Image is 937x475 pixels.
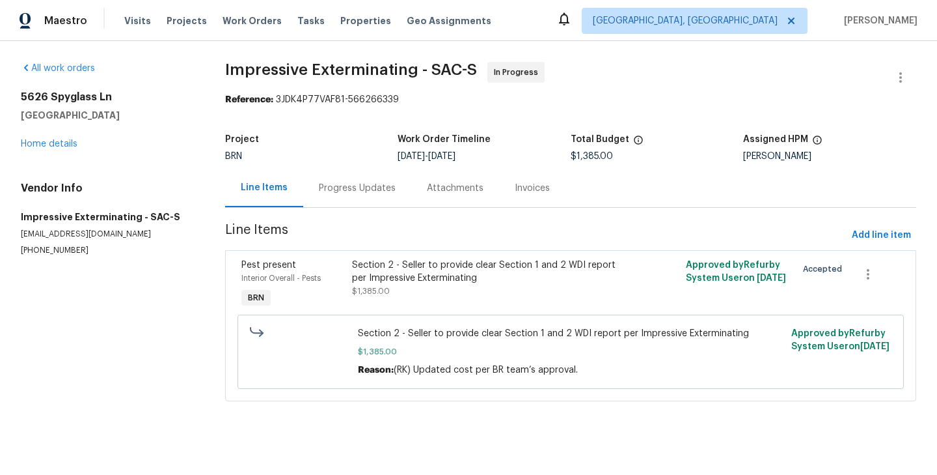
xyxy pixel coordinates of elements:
h2: 5626 Spyglass Ln [21,91,194,104]
span: Visits [124,14,151,27]
a: Home details [21,139,77,149]
span: Projects [167,14,207,27]
span: - [398,152,455,161]
span: BRN [225,152,242,161]
span: $1,385.00 [352,287,390,295]
span: Impressive Exterminating - SAC-S [225,62,477,78]
span: (RK) Updated cost per BR team’s approval. [394,366,578,375]
span: Pest present [241,261,296,270]
span: [DATE] [398,152,425,161]
span: Approved by Refurby System User on [686,261,786,283]
div: 3JDK4P77VAF81-566266339 [225,93,916,106]
span: $1,385.00 [358,345,783,358]
h4: Vendor Info [21,182,194,195]
span: Work Orders [223,14,282,27]
div: Section 2 - Seller to provide clear Section 1 and 2 WDI report per Impressive Exterminating [352,259,622,285]
span: [DATE] [757,274,786,283]
b: Reference: [225,95,273,104]
span: [PERSON_NAME] [839,14,917,27]
span: Accepted [803,263,847,276]
h5: Project [225,135,259,144]
span: BRN [243,291,269,304]
button: Add line item [847,223,916,248]
h5: Impressive Exterminating - SAC-S [21,210,194,223]
span: [DATE] [860,342,889,351]
span: In Progress [494,66,543,79]
div: [PERSON_NAME] [743,152,916,161]
h5: Work Order Timeline [398,135,491,144]
div: Invoices [515,182,550,195]
span: The total cost of line items that have been proposed by Opendoor. This sum includes line items th... [633,135,644,152]
div: Progress Updates [319,182,396,195]
h5: [GEOGRAPHIC_DATA] [21,109,194,122]
span: Maestro [44,14,87,27]
span: Reason: [358,366,394,375]
span: Properties [340,14,391,27]
span: [GEOGRAPHIC_DATA], [GEOGRAPHIC_DATA] [593,14,778,27]
p: [EMAIL_ADDRESS][DOMAIN_NAME] [21,229,194,240]
span: Add line item [852,227,911,244]
span: Approved by Refurby System User on [791,329,889,351]
span: Line Items [225,223,847,248]
span: Tasks [297,16,325,25]
span: Section 2 - Seller to provide clear Section 1 and 2 WDI report per Impressive Exterminating [358,327,783,340]
span: [DATE] [428,152,455,161]
a: All work orders [21,64,95,73]
div: Attachments [427,182,483,195]
span: Geo Assignments [407,14,491,27]
h5: Total Budget [571,135,629,144]
span: $1,385.00 [571,152,613,161]
span: Interior Overall - Pests [241,274,321,282]
h5: Assigned HPM [743,135,808,144]
div: Line Items [241,181,288,194]
span: The hpm assigned to this work order. [812,135,822,152]
p: [PHONE_NUMBER] [21,245,194,256]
